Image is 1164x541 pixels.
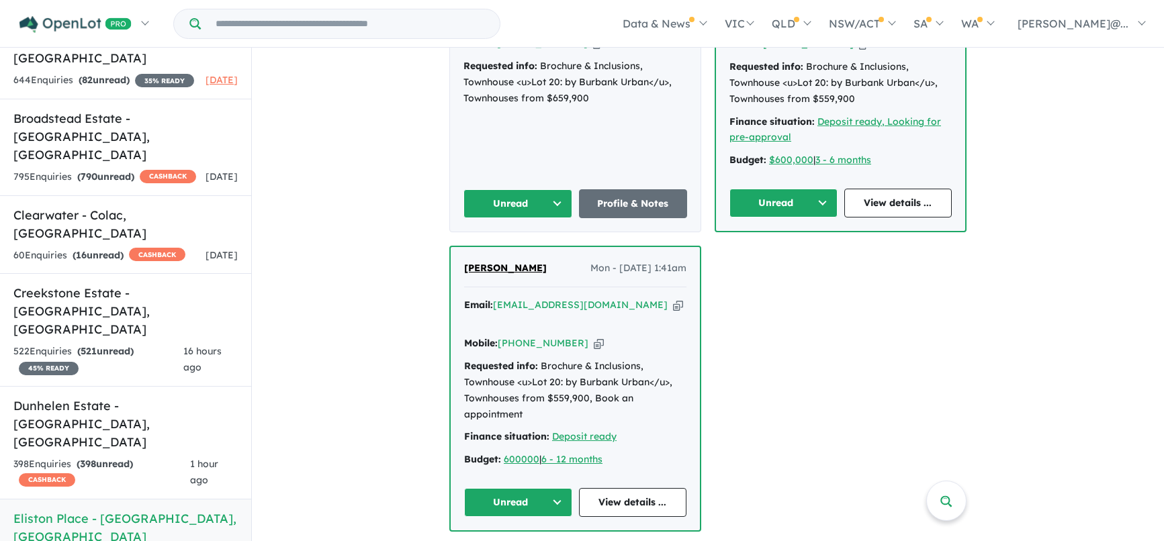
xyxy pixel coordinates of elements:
[140,170,196,183] span: CASHBACK
[464,262,547,274] span: [PERSON_NAME]
[498,337,588,349] a: [PHONE_NUMBER]
[204,9,497,38] input: Try estate name, suburb, builder or developer
[81,170,97,183] span: 790
[464,488,572,517] button: Unread
[729,189,838,217] button: Unread
[729,154,766,166] strong: Budget:
[463,189,572,218] button: Unread
[844,189,952,217] a: View details ...
[493,299,668,311] a: [EMAIL_ADDRESS][DOMAIN_NAME]
[19,473,75,487] span: CASHBACK
[73,249,124,261] strong: ( unread)
[464,453,501,465] strong: Budget:
[19,362,79,375] span: 45 % READY
[579,488,687,517] a: View details ...
[206,249,238,261] span: [DATE]
[729,115,815,128] strong: Finance situation:
[77,170,134,183] strong: ( unread)
[76,249,87,261] span: 16
[77,458,133,470] strong: ( unread)
[13,72,194,89] div: 644 Enquir ies
[82,74,93,86] span: 82
[206,170,238,183] span: [DATE]
[729,59,952,107] div: Brochure & Inclusions, Townhouse <u>Lot 20: by Burbank Urban</u>, Townhouses from $559,900
[729,60,803,72] strong: Requested info:
[81,345,97,357] span: 521
[206,74,238,86] span: [DATE]
[815,154,871,166] a: 3 - 6 months
[464,337,498,349] strong: Mobile:
[13,169,196,185] div: 795 Enquir ies
[464,260,547,277] a: [PERSON_NAME]
[13,344,183,376] div: 522 Enquir ies
[77,345,134,357] strong: ( unread)
[464,358,686,422] div: Brochure & Inclusions, Townhouse <u>Lot 20: by Burbank Urban</u>, Townhouses from $559,900, Book ...
[13,109,238,164] h5: Broadstead Estate - [GEOGRAPHIC_DATA] , [GEOGRAPHIC_DATA]
[464,430,549,442] strong: Finance situation:
[129,248,185,261] span: CASHBACK
[769,154,813,166] a: $600,000
[13,248,185,264] div: 60 Enquir ies
[19,16,132,33] img: Openlot PRO Logo White
[13,397,238,451] h5: Dunhelen Estate - [GEOGRAPHIC_DATA] , [GEOGRAPHIC_DATA]
[729,115,941,144] a: Deposit ready, Looking for pre-approval
[552,430,617,442] a: Deposit ready
[1018,17,1128,30] span: [PERSON_NAME]@...
[13,456,190,489] div: 398 Enquir ies
[504,453,539,465] a: 600000
[729,152,952,168] div: |
[135,74,194,87] span: 35 % READY
[80,458,96,470] span: 398
[464,360,538,372] strong: Requested info:
[673,298,683,312] button: Copy
[463,58,687,106] div: Brochure & Inclusions, Townhouse <u>Lot 20: by Burbank Urban</u>, Townhouses from $659,900
[183,345,222,373] span: 16 hours ago
[579,189,688,218] a: Profile & Notes
[464,452,686,468] div: |
[594,336,604,350] button: Copy
[13,206,238,242] h5: Clearwater - Colac , [GEOGRAPHIC_DATA]
[464,299,493,311] strong: Email:
[13,284,238,338] h5: Creekstone Estate - [GEOGRAPHIC_DATA] , [GEOGRAPHIC_DATA]
[541,453,602,465] a: 6 - 12 months
[79,74,130,86] strong: ( unread)
[463,60,537,72] strong: Requested info:
[190,458,218,486] span: 1 hour ago
[590,260,686,277] span: Mon - [DATE] 1:41am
